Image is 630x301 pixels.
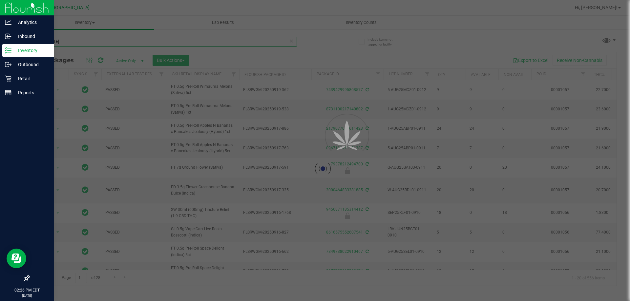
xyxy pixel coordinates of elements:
[5,33,11,40] inline-svg: Inbound
[7,249,26,268] iframe: Resource center
[5,61,11,68] inline-svg: Outbound
[11,32,51,40] p: Inbound
[5,47,11,54] inline-svg: Inventory
[3,293,51,298] p: [DATE]
[11,89,51,97] p: Reports
[11,18,51,26] p: Analytics
[5,75,11,82] inline-svg: Retail
[3,287,51,293] p: 02:26 PM EDT
[11,61,51,68] p: Outbound
[11,75,51,83] p: Retail
[5,19,11,26] inline-svg: Analytics
[5,89,11,96] inline-svg: Reports
[11,47,51,54] p: Inventory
